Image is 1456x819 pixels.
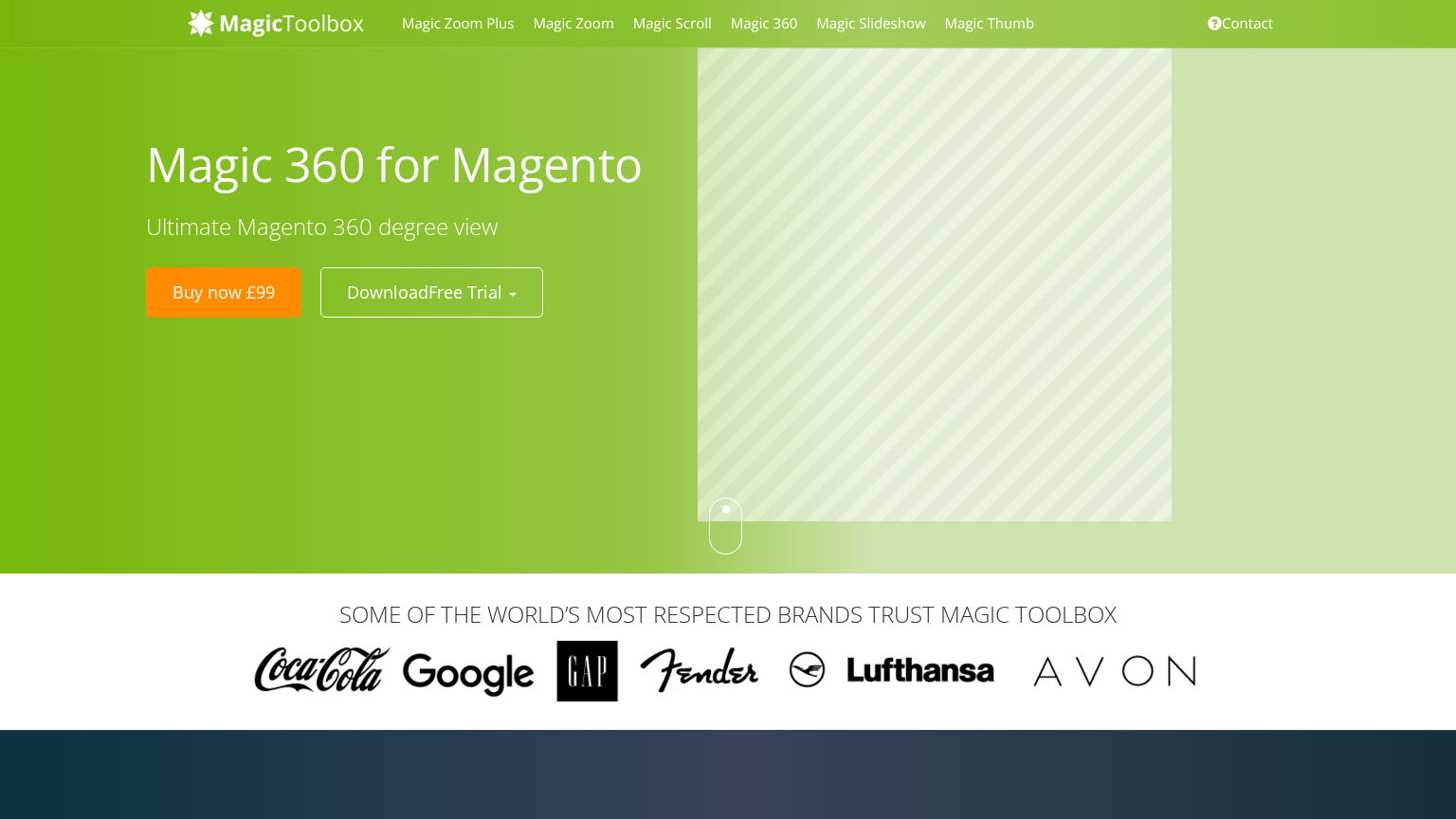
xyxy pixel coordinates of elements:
[188,9,364,37] img: MagicToolbox.com - Image tools for your website
[428,281,502,303] span: Free Trial
[146,134,669,195] h1: Magic 360 for Magento
[188,602,1268,627] h3: SOME OF THE WORLD’S MOST RESPECTED BRANDS TRUST MAGIC TOOLBOX
[146,267,301,317] a: Buy now £99
[320,267,543,317] button: DownloadFree Trial
[146,214,669,239] h3: Ultimate Magento 360 degree view
[243,641,1213,701] img: Magic Toolbox Customers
